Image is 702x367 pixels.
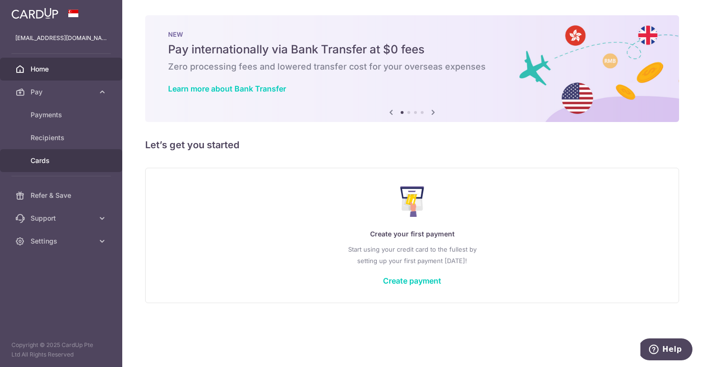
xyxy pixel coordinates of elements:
img: Make Payment [400,186,425,217]
a: Create payment [383,276,441,285]
span: Support [31,214,94,223]
h5: Let’s get you started [145,137,679,153]
h5: Pay internationally via Bank Transfer at $0 fees [168,42,656,57]
iframe: Opens a widget where you can find more information [640,338,692,362]
img: Bank transfer banner [145,15,679,122]
span: Recipients [31,133,94,143]
span: Payments [31,110,94,120]
span: Home [31,64,94,74]
img: CardUp [11,8,58,19]
p: NEW [168,31,656,38]
span: Cards [31,156,94,165]
span: Refer & Save [31,191,94,200]
p: Create your first payment [165,228,659,240]
p: Start using your credit card to the fullest by setting up your first payment [DATE]! [165,244,659,266]
span: Settings [31,236,94,246]
p: [EMAIL_ADDRESS][DOMAIN_NAME] [15,33,107,43]
span: Pay [31,87,94,97]
a: Learn more about Bank Transfer [168,84,286,93]
h6: Zero processing fees and lowered transfer cost for your overseas expenses [168,61,656,72]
